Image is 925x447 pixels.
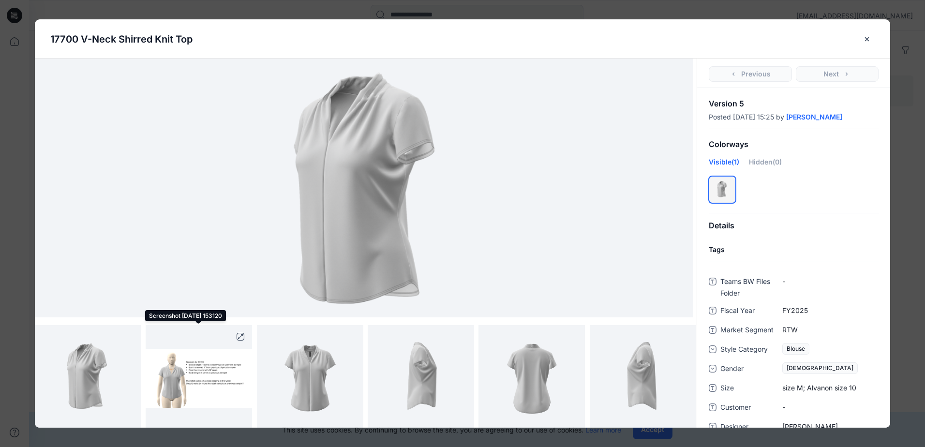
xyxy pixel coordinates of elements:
[268,325,353,432] img: Front High Crop SS Ghost
[720,402,778,415] span: Customer
[786,113,842,121] a: [PERSON_NAME]
[720,305,778,318] span: Fiscal Year
[782,383,879,393] span: size M; Alvanon size 10
[600,325,686,432] img: Left High Crop Ghost
[709,157,739,174] div: Visible (1)
[233,329,248,344] button: full screen
[782,421,879,432] span: Maryana Kachurak
[697,132,890,157] div: Colorways
[720,343,778,357] span: Style Category
[489,325,574,432] img: Back High Crop SS Ghost
[782,325,879,335] span: RTW
[782,305,879,315] span: FY2025
[720,421,778,434] span: Designer
[782,343,809,355] span: Blouse
[720,382,778,396] span: Size
[749,157,782,174] div: Hidden (0)
[378,325,463,432] img: Right High Crop Ghost
[720,363,778,376] span: Gender
[860,31,875,47] button: close-btn
[146,349,252,408] img: Screenshot 2025-09-26 153120
[782,402,879,412] span: -
[149,59,580,317] img: 17700 Revised Styling 9-26-2025 shorter neckline
[709,100,879,107] p: Version 5
[45,325,131,432] img: 45 High Crop SS Ghost
[782,276,879,286] span: -
[709,176,736,203] div: Colorway 1
[50,32,193,46] p: 17700 V-Neck Shirred Knit Top
[720,324,778,338] span: Market Segment
[697,213,890,238] div: Details
[697,246,890,254] h4: Tags
[720,276,778,299] span: Teams BW Files Folder
[782,362,858,374] span: [DEMOGRAPHIC_DATA]
[709,113,879,121] div: Posted [DATE] 15:25 by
